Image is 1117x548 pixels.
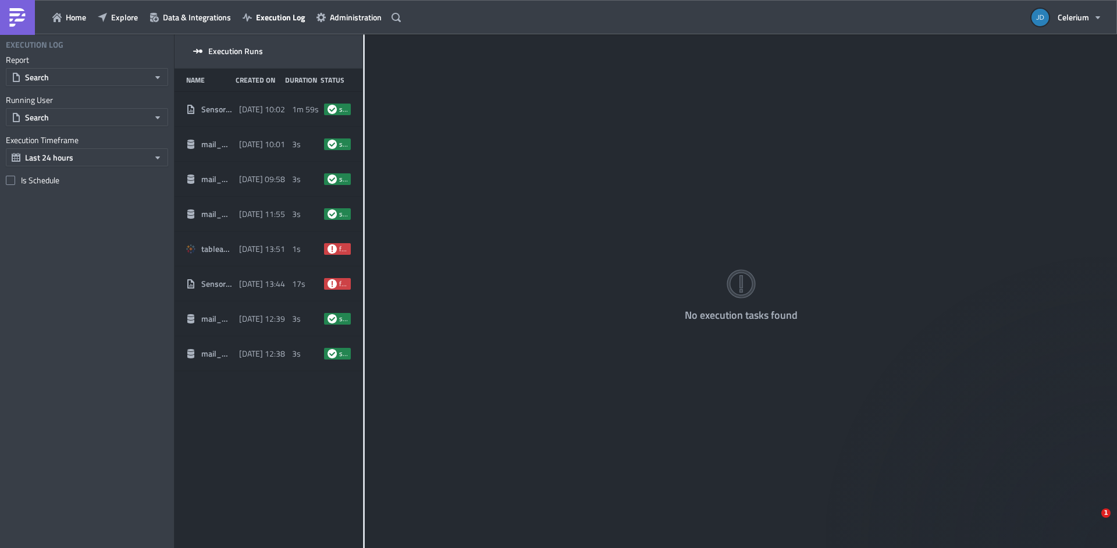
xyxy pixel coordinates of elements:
span: 1 [1101,508,1111,518]
span: failed [339,279,347,289]
label: Is Schedule [6,175,168,186]
h4: Execution Log [6,40,63,50]
div: Name [186,76,230,84]
span: Home [66,11,86,23]
button: Home [47,8,92,26]
span: success [339,209,347,219]
span: Sensor_Report_TEST [201,279,233,289]
span: mail_merge [201,314,233,324]
button: Administration [311,8,387,26]
label: Report [6,55,168,65]
label: Running User [6,95,168,105]
label: Execution Timeframe [6,135,168,145]
span: failed [328,279,337,289]
span: mail_merge [201,139,233,150]
span: success [339,105,347,114]
iframe: Intercom live chat [1077,508,1105,536]
span: 3s [292,174,301,184]
span: success [328,314,337,323]
span: 3s [292,209,301,219]
span: [DATE] 12:38 [239,348,285,359]
span: [DATE] 13:44 [239,279,285,289]
span: [DATE] 10:02 [239,104,285,115]
h4: No execution tasks found [685,309,798,321]
span: success [328,349,337,358]
span: Last 24 hours [25,151,73,163]
button: Last 24 hours [6,148,168,166]
span: Explore [111,11,138,23]
button: Search [6,68,168,86]
span: failed [339,244,347,254]
span: mail_merge [201,348,233,359]
span: success [328,105,337,114]
span: Celerium [1058,11,1089,23]
img: PushMetrics [8,8,27,27]
span: success [339,314,347,323]
span: 1s [292,244,301,254]
span: [DATE] 11:55 [239,209,285,219]
span: 17s [292,279,305,289]
span: Execution Runs [208,46,263,56]
button: Data & Integrations [144,8,237,26]
span: [DATE] 10:01 [239,139,285,150]
span: [DATE] 12:39 [239,314,285,324]
span: mail_merge [201,209,233,219]
button: Execution Log [237,8,311,26]
div: Duration [285,76,315,84]
div: Created On [236,76,279,84]
span: [DATE] 13:51 [239,244,285,254]
span: success [339,349,347,358]
span: Execution Log [256,11,305,23]
span: 3s [292,139,301,150]
span: Search [25,71,49,83]
button: Search [6,108,168,126]
span: success [328,209,337,219]
span: 3s [292,348,301,359]
span: mail_merge [201,174,233,184]
span: [DATE] 09:58 [239,174,285,184]
span: success [328,175,337,184]
span: Sensor_Report_TEST [201,104,233,115]
span: 1m 59s [292,104,319,115]
span: Data & Integrations [163,11,231,23]
span: Administration [330,11,382,23]
button: Celerium [1024,5,1108,30]
div: Status [321,76,345,84]
span: failed [328,244,337,254]
span: 3s [292,314,301,324]
span: success [339,140,347,149]
span: tableau_1 [201,244,233,254]
span: Search [25,111,49,123]
button: Explore [92,8,144,26]
img: Avatar [1030,8,1050,27]
span: success [339,175,347,184]
span: success [328,140,337,149]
